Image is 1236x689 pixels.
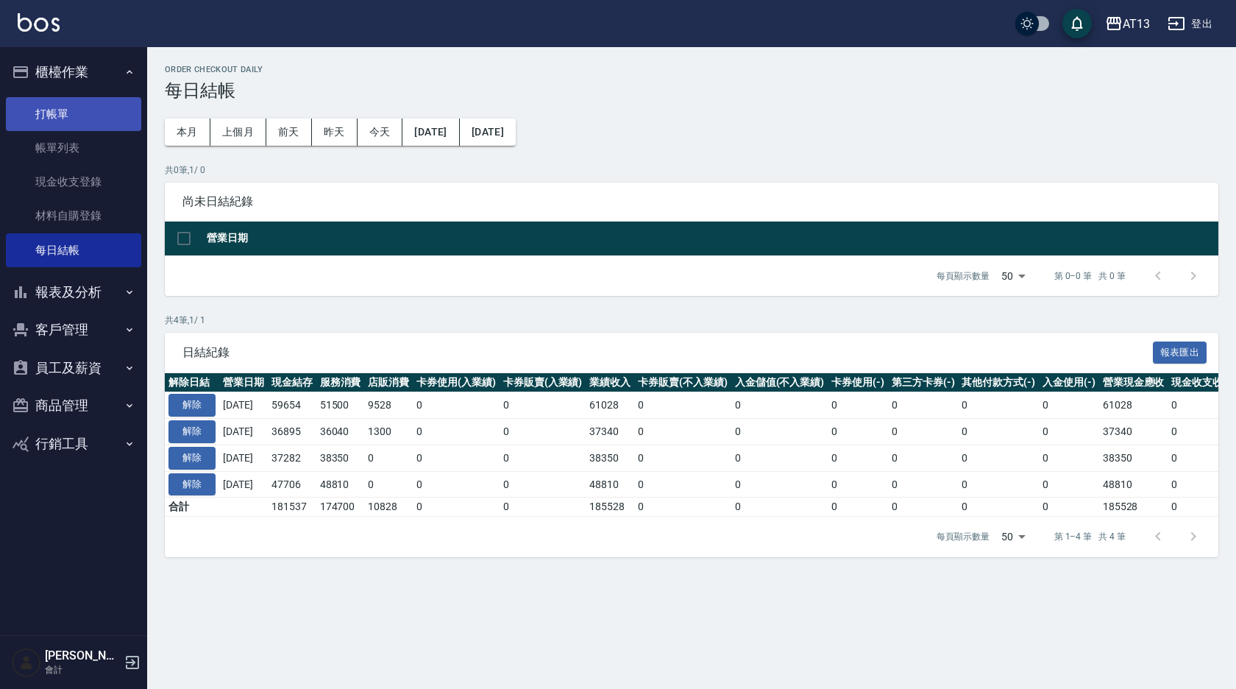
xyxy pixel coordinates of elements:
a: 打帳單 [6,97,141,131]
th: 服務消費 [316,373,365,392]
button: 櫃檯作業 [6,53,141,91]
th: 營業現金應收 [1099,373,1168,392]
button: 前天 [266,119,312,146]
td: 0 [731,498,828,517]
p: 共 4 筆, 1 / 1 [165,314,1218,327]
button: 員工及薪資 [6,349,141,387]
td: 0 [634,392,731,419]
th: 店販消費 [364,373,413,392]
th: 解除日結 [165,373,219,392]
th: 入金儲值(不入業績) [731,373,828,392]
button: 解除 [168,420,216,443]
td: 36040 [316,419,365,445]
td: 0 [413,498,500,517]
th: 卡券使用(入業績) [413,373,500,392]
td: 10828 [364,498,413,517]
td: 0 [888,419,959,445]
td: 38350 [316,445,365,471]
td: 0 [731,419,828,445]
td: 37282 [268,445,316,471]
td: 36895 [268,419,316,445]
th: 卡券販賣(不入業績) [634,373,731,392]
td: 0 [888,445,959,471]
td: 0 [958,419,1039,445]
button: 昨天 [312,119,358,146]
button: [DATE] [402,119,459,146]
td: 1300 [364,419,413,445]
td: 0 [634,498,731,517]
p: 每頁顯示數量 [937,269,990,283]
th: 其他付款方式(-) [958,373,1039,392]
td: 185528 [586,498,634,517]
td: 0 [413,445,500,471]
td: 181537 [268,498,316,517]
p: 會計 [45,663,120,676]
th: 入金使用(-) [1039,373,1099,392]
td: 0 [731,392,828,419]
td: 0 [1039,498,1099,517]
td: 48810 [1099,471,1168,498]
td: 0 [413,471,500,498]
td: 0 [958,498,1039,517]
p: 第 1–4 筆 共 4 筆 [1054,530,1126,543]
th: 第三方卡券(-) [888,373,959,392]
button: 報表及分析 [6,273,141,311]
button: 商品管理 [6,386,141,425]
div: 50 [995,256,1031,296]
td: 0 [731,471,828,498]
td: 0 [731,445,828,471]
h5: [PERSON_NAME] [45,649,120,663]
p: 第 0–0 筆 共 0 筆 [1054,269,1126,283]
a: 帳單列表 [6,131,141,165]
td: 185528 [1099,498,1168,517]
button: 本月 [165,119,210,146]
td: 61028 [586,392,634,419]
td: 0 [958,471,1039,498]
td: 合計 [165,498,219,517]
td: 61028 [1099,392,1168,419]
img: Person [12,648,41,677]
th: 卡券使用(-) [828,373,888,392]
th: 現金結存 [268,373,316,392]
th: 營業日期 [203,222,1218,256]
td: [DATE] [219,445,268,471]
td: 0 [828,445,888,471]
p: 每頁顯示數量 [937,530,990,543]
img: Logo [18,13,60,32]
td: 0 [500,498,586,517]
p: 共 0 筆, 1 / 0 [165,163,1218,177]
th: 卡券販賣(入業績) [500,373,586,392]
td: 0 [500,471,586,498]
td: 0 [1039,419,1099,445]
button: 今天 [358,119,403,146]
td: 0 [634,445,731,471]
td: 0 [888,498,959,517]
td: 0 [634,471,731,498]
button: AT13 [1099,9,1156,39]
td: 0 [828,419,888,445]
td: 51500 [316,392,365,419]
button: 登出 [1162,10,1218,38]
td: 0 [634,419,731,445]
td: 37340 [1099,419,1168,445]
td: 0 [364,471,413,498]
td: 37340 [586,419,634,445]
button: 客戶管理 [6,311,141,349]
td: [DATE] [219,419,268,445]
button: 報表匯出 [1153,342,1207,364]
td: 0 [958,392,1039,419]
h2: Order checkout daily [165,65,1218,74]
td: 0 [500,445,586,471]
td: 0 [413,392,500,419]
td: 0 [500,392,586,419]
button: 解除 [168,447,216,470]
a: 現金收支登錄 [6,165,141,199]
button: save [1062,9,1092,38]
button: [DATE] [460,119,516,146]
td: 48810 [586,471,634,498]
td: 48810 [316,471,365,498]
td: 0 [888,471,959,498]
td: 0 [1039,445,1099,471]
button: 解除 [168,394,216,417]
td: 0 [500,419,586,445]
